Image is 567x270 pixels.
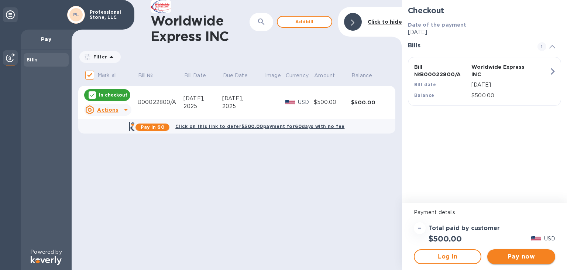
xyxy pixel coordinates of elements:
span: Bill Date [184,72,216,80]
b: Balance [414,92,434,98]
p: Image [265,72,281,80]
span: Balance [351,72,382,80]
p: $500.00 [471,92,549,99]
p: Bill № B00022800/A [414,63,469,78]
p: Balance [351,72,372,80]
button: Bill №B00022800/AWorldwide Express INCBill date[DATE]Balance$500.00 [408,57,561,106]
div: [DATE], [183,95,222,102]
p: Mark all [97,71,117,79]
p: Pay [27,36,66,43]
b: Date of the payment [408,22,467,28]
img: USD [285,100,295,105]
b: Bill date [414,82,436,87]
span: Log in [420,252,475,261]
h2: $500.00 [429,234,462,243]
span: Due Date [223,72,257,80]
div: = [414,222,426,234]
b: PL [73,12,79,17]
span: 1 [537,42,546,51]
p: Worldwide Express INC [471,63,526,78]
h3: Total paid by customer [429,225,500,232]
p: In checkout [99,92,127,98]
b: Bills [27,57,38,63]
p: Amount [314,72,335,80]
p: Professional Stone, LLC [90,10,127,20]
div: [DATE], [222,95,264,102]
p: Bill № [138,72,153,80]
p: Payment details [414,209,555,216]
h1: Worldwide Express INC [151,13,249,44]
img: USD [531,236,541,241]
p: Due Date [223,72,248,80]
div: $500.00 [314,98,351,106]
p: USD [298,98,314,106]
h3: Bills [408,42,529,49]
span: Pay now [493,252,549,261]
span: Amount [314,72,344,80]
div: B00022800/A [137,98,183,106]
button: Pay now [487,249,555,264]
b: Click on this link to defer $500.00 payment for 60 days with no fee [175,124,344,129]
p: Filter [90,54,107,60]
div: $500.00 [351,99,388,106]
u: Actions [97,107,118,113]
span: Add bill [283,17,326,26]
p: Currency [286,72,309,80]
p: Powered by [30,248,62,256]
h2: Checkout [408,6,561,15]
b: Pay in 60 [141,124,165,130]
div: 2025 [222,102,264,110]
div: 2025 [183,102,222,110]
button: Addbill [277,16,332,28]
p: USD [544,235,555,243]
span: Bill № [138,72,163,80]
p: [DATE] [408,28,561,36]
p: Bill Date [184,72,206,80]
img: Logo [31,256,62,265]
p: [DATE] [471,81,549,89]
button: Log in [414,249,482,264]
b: Click to hide [368,19,402,25]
